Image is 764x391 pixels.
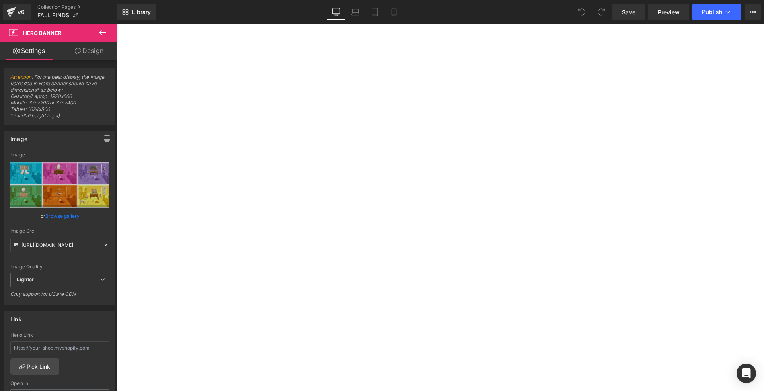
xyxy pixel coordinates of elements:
div: Hero Link [10,332,109,338]
span: Preview [658,8,680,16]
span: Library [132,8,151,16]
input: https://your-shop.myshopify.com [10,341,109,354]
a: Design [60,42,118,60]
div: Open In [10,381,109,386]
a: Attention [10,74,32,80]
b: Lighter [17,276,34,283]
a: Tablet [365,4,384,20]
span: Hero Banner [23,30,62,36]
button: Publish [692,4,741,20]
div: Only support for UCare CDN [10,291,109,303]
div: Open Intercom Messenger [737,364,756,383]
span: Publish [702,9,722,15]
div: Image Src [10,228,109,234]
span: : For the best display, the image uploaded in Hero banner should have dimensions* as below: Deskt... [10,74,109,124]
div: v6 [16,7,26,17]
a: Laptop [346,4,365,20]
button: Undo [574,4,590,20]
a: Pick Link [10,358,59,375]
a: Mobile [384,4,404,20]
a: Browse gallery [45,209,80,223]
div: Image Quality [10,264,109,270]
button: More [745,4,761,20]
span: Save [622,8,635,16]
a: Preview [648,4,689,20]
span: FALL FINDS [37,12,69,18]
a: v6 [3,4,31,20]
div: or [10,212,109,220]
a: New Library [117,4,156,20]
input: Link [10,238,109,252]
a: Desktop [327,4,346,20]
div: Link [10,311,22,323]
a: Collection Pages [37,4,117,10]
div: Image [10,152,109,158]
div: Image [10,131,27,142]
button: Redo [593,4,609,20]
